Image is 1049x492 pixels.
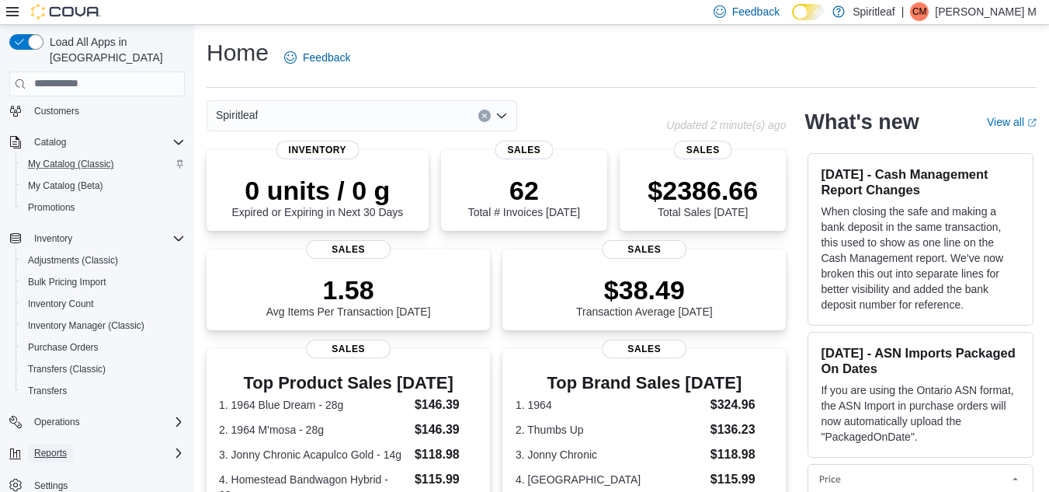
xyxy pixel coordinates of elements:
span: Feedback [732,4,780,19]
a: Inventory Count [22,295,100,313]
dt: 4. [GEOGRAPHIC_DATA] [516,472,704,487]
span: Inventory [34,232,72,245]
button: Bulk Pricing Import [16,271,191,293]
span: Transfers [22,382,185,400]
a: Inventory Manager (Classic) [22,316,151,335]
span: Catalog [28,133,185,152]
a: Bulk Pricing Import [22,273,113,291]
span: Promotions [28,201,75,214]
button: Catalog [28,133,72,152]
button: Reports [3,442,191,464]
p: 1.58 [266,274,431,305]
dt: 3. Jonny Chronic [516,447,704,462]
h3: Top Product Sales [DATE] [219,374,478,393]
span: Reports [28,444,185,462]
span: Sales [495,141,553,159]
h1: Home [207,37,269,68]
span: Sales [602,240,687,259]
a: My Catalog (Classic) [22,155,120,173]
h3: [DATE] - ASN Imports Packaged On Dates [821,345,1020,376]
button: Promotions [16,197,191,218]
button: Adjustments (Classic) [16,249,191,271]
span: Load All Apps in [GEOGRAPHIC_DATA] [43,34,185,65]
a: Purchase Orders [22,338,105,357]
button: Open list of options [495,110,508,122]
span: Customers [28,101,185,120]
span: Settings [34,480,68,492]
p: $2386.66 [648,175,758,206]
button: Transfers (Classic) [16,358,191,380]
span: Sales [306,340,391,358]
a: Transfers (Classic) [22,360,112,379]
p: 0 units / 0 g [231,175,403,206]
span: My Catalog (Beta) [28,180,103,192]
span: Promotions [22,198,185,217]
p: Spiritleaf [853,2,894,21]
p: 62 [468,175,580,206]
span: Dark Mode [792,20,793,21]
button: Inventory [3,228,191,249]
span: My Catalog (Beta) [22,176,185,195]
span: Inventory [276,141,360,159]
button: Transfers [16,380,191,402]
a: Promotions [22,198,82,217]
span: Transfers [28,385,67,397]
button: Reports [28,444,73,462]
span: Inventory Manager (Classic) [28,319,144,332]
svg: External link [1027,118,1037,127]
span: Inventory Count [28,298,94,310]
h2: What's new [804,110,919,134]
div: Avg Items Per Transaction [DATE] [266,274,431,318]
span: Sales [674,141,732,159]
span: Sales [602,340,687,358]
a: View allExternal link [987,116,1037,128]
dd: $324.96 [710,396,773,414]
span: Inventory [28,229,185,248]
p: | [901,2,905,21]
span: Catalog [34,136,66,148]
div: Total Sales [DATE] [648,175,758,218]
p: When closing the safe and making a bank deposit in the same transaction, this used to show as one... [821,204,1020,312]
dd: $118.98 [710,445,773,464]
a: Feedback [278,42,356,73]
div: Transaction Average [DATE] [576,274,713,318]
span: Transfers (Classic) [22,360,185,379]
p: Updated 2 minute(s) ago [666,119,786,131]
button: Inventory Count [16,293,191,315]
button: Catalog [3,131,191,153]
dt: 2. 1964 M'mosa - 28g [219,422,408,438]
dd: $115.99 [415,470,478,489]
span: My Catalog (Classic) [22,155,185,173]
div: Expired or Expiring in Next 30 Days [231,175,403,218]
button: Operations [28,413,86,431]
a: Adjustments (Classic) [22,251,124,270]
span: Bulk Pricing Import [28,276,106,288]
button: Operations [3,411,191,433]
div: Total # Invoices [DATE] [468,175,580,218]
dd: $118.98 [415,445,478,464]
p: If you are using the Ontario ASN format, the ASN Import in purchase orders will now automatically... [821,382,1020,445]
button: My Catalog (Classic) [16,153,191,175]
span: Purchase Orders [28,341,99,354]
span: Adjustments (Classic) [28,254,118,267]
dt: 1. 1964 [516,397,704,413]
dd: $115.99 [710,470,773,489]
span: Spiritleaf [216,106,258,124]
span: Inventory Count [22,295,185,313]
button: Inventory [28,229,78,248]
span: My Catalog (Classic) [28,158,114,170]
span: Sales [306,240,391,259]
span: Purchase Orders [22,338,185,357]
span: Transfers (Classic) [28,363,106,375]
button: Inventory Manager (Classic) [16,315,191,337]
span: Feedback [303,50,350,65]
a: Transfers [22,382,73,400]
img: Cova [31,4,101,19]
dd: $146.39 [415,420,478,439]
span: Customers [34,105,79,117]
dd: $146.39 [415,396,478,414]
input: Dark Mode [792,4,825,20]
span: Bulk Pricing Import [22,273,185,291]
h3: [DATE] - Cash Management Report Changes [821,166,1020,197]
p: [PERSON_NAME] M [935,2,1037,21]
